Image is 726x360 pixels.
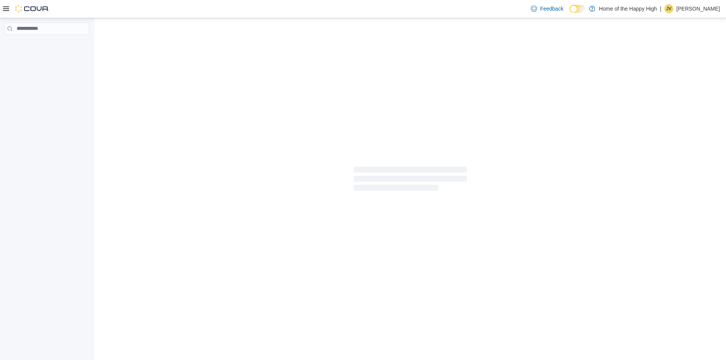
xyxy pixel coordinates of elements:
[660,4,661,13] p: |
[540,5,563,12] span: Feedback
[569,5,585,13] input: Dark Mode
[15,5,49,12] img: Cova
[599,4,657,13] p: Home of the Happy High
[664,4,673,13] div: Jennifer Verney
[528,1,566,16] a: Feedback
[676,4,720,13] p: [PERSON_NAME]
[5,36,89,54] nav: Complex example
[354,168,467,192] span: Loading
[666,4,672,13] span: JV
